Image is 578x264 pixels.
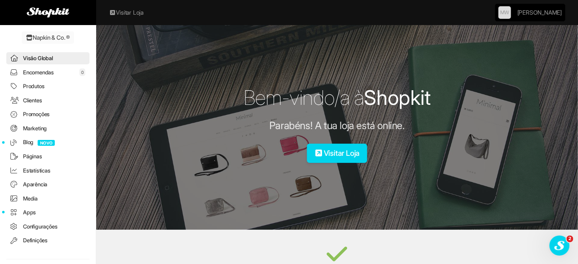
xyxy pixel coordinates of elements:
[6,221,90,233] a: Configurações
[6,94,90,107] a: Clientes
[38,140,55,146] span: NOVO
[6,136,90,148] a: BlogNOVO
[567,236,573,242] span: 2
[6,234,90,246] a: Definições
[109,120,565,131] h3: Parabéns! A tua loja está online.
[6,108,90,120] a: Promoções
[79,69,85,76] span: 0
[6,80,90,92] a: Produtos
[109,88,565,108] h1: Bem-vindo/a à
[6,178,90,190] a: Aparência
[364,85,431,110] strong: Shopkit
[307,144,367,163] a: Visitar Loja
[22,31,74,44] a: Napkin & Co. ®
[6,193,90,205] a: Media
[109,8,143,17] a: Visitar Loja
[550,236,570,256] iframe: Intercom live chat
[6,66,90,79] a: Encomendas0
[499,6,511,19] a: MW
[6,52,90,64] a: Visão Global
[6,206,90,218] a: Apps
[6,165,90,177] a: Estatísticas
[6,122,90,135] a: Marketing
[6,150,90,162] a: Páginas
[27,8,69,18] img: Shopkit
[517,4,562,21] a: [PERSON_NAME]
